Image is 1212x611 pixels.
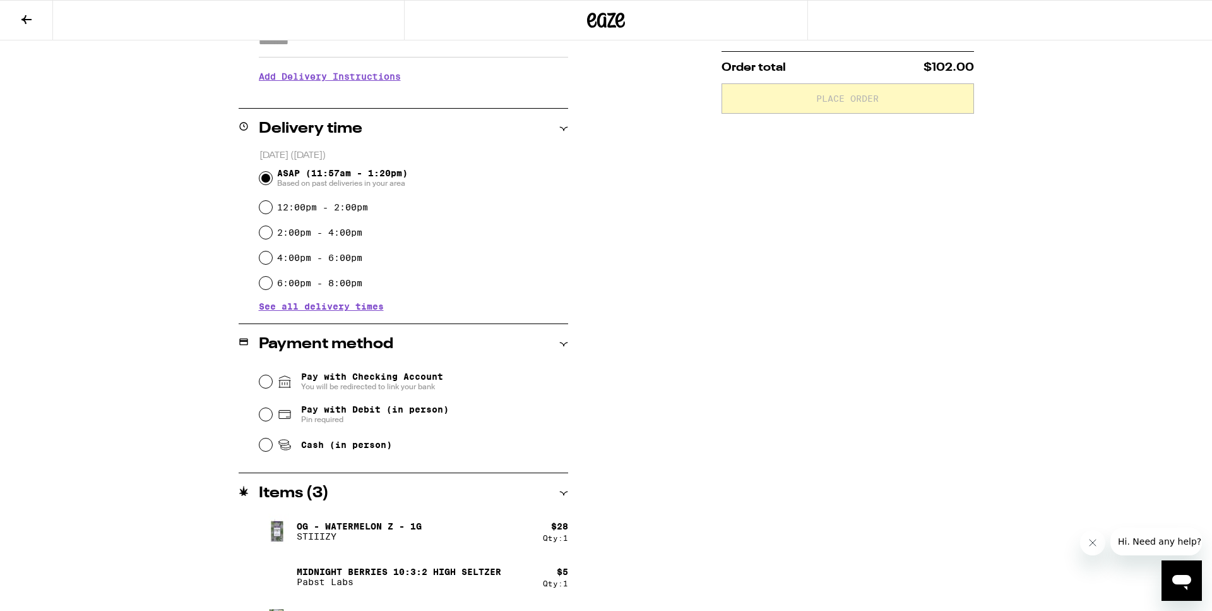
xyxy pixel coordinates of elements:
[543,579,568,588] div: Qty: 1
[301,414,449,425] span: Pin required
[259,486,329,501] h2: Items ( 3 )
[297,567,501,577] p: Midnight Berries 10:3:2 High Seltzer
[297,521,422,531] p: OG - Watermelon Z - 1g
[259,514,294,549] img: OG - Watermelon Z - 1g
[277,168,408,188] span: ASAP (11:57am - 1:20pm)
[722,62,786,73] span: Order total
[259,559,294,595] img: Midnight Berries 10:3:2 High Seltzer
[301,404,449,414] span: Pay with Debit (in person)
[259,62,568,91] h3: Add Delivery Instructions
[1080,530,1105,555] iframe: Close message
[259,150,568,162] p: [DATE] ([DATE])
[297,577,501,587] p: Pabst Labs
[924,62,974,73] span: $102.00
[551,521,568,531] div: $ 28
[259,91,568,101] p: We'll contact you at [PHONE_NUMBER] when we arrive
[301,440,392,450] span: Cash (in person)
[277,253,362,263] label: 4:00pm - 6:00pm
[1161,560,1202,601] iframe: Button to launch messaging window
[277,178,408,188] span: Based on past deliveries in your area
[259,337,393,352] h2: Payment method
[301,372,443,392] span: Pay with Checking Account
[816,94,879,103] span: Place Order
[543,534,568,542] div: Qty: 1
[277,202,368,212] label: 12:00pm - 2:00pm
[277,227,362,238] label: 2:00pm - 4:00pm
[297,531,422,541] p: STIIIZY
[301,382,443,392] span: You will be redirected to link your bank
[259,302,384,311] button: See all delivery times
[277,278,362,288] label: 6:00pm - 8:00pm
[722,83,974,114] button: Place Order
[259,121,362,136] h2: Delivery time
[1110,528,1202,555] iframe: Message from company
[557,567,568,577] div: $ 5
